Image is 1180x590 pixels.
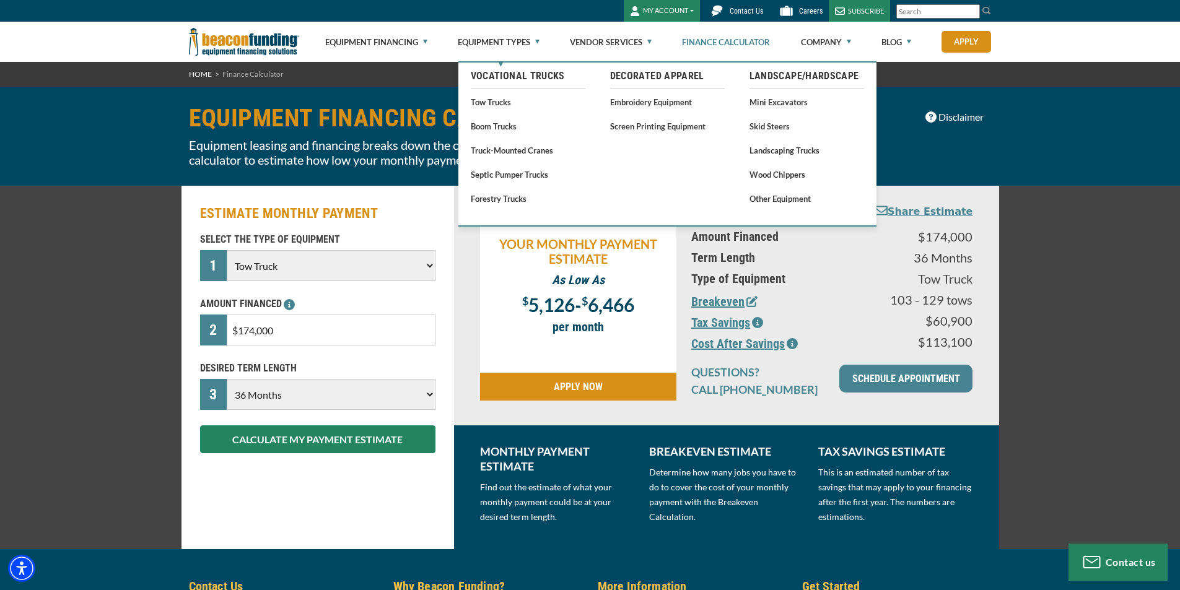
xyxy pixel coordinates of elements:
a: Wood Chippers [750,167,864,182]
span: $ [522,294,528,308]
a: Other Equipment [750,191,864,206]
p: Tow Truck [864,271,972,286]
a: Company [801,22,851,62]
button: Disclaimer [917,105,992,129]
p: YOUR MONTHLY PAYMENT ESTIMATE [486,236,671,266]
p: DESIRED TERM LENGTH [200,361,435,376]
h1: EQUIPMENT FINANCING CALCULATOR [189,105,855,131]
p: Type of Equipment [691,271,849,286]
a: Septic Pumper Trucks [471,167,585,182]
p: Term Length [691,250,849,265]
span: $ [582,294,588,308]
input: Search [896,4,980,19]
span: Disclaimer [938,110,984,124]
a: Apply [942,31,991,53]
p: 36 Months [864,250,972,265]
p: SELECT THE TYPE OF EQUIPMENT [200,232,435,247]
span: Contact Us [730,7,763,15]
a: Decorated Apparel [610,69,725,84]
a: Vocational Trucks [471,69,585,84]
a: Landscape/Hardscape [750,69,864,84]
p: - [486,293,671,313]
p: This is an estimated number of tax savings that may apply to your financing after the first year.... [818,465,972,524]
button: Breakeven [691,292,758,311]
a: Equipment Types [458,22,540,62]
a: APPLY NOW [480,373,677,401]
div: 3 [200,379,227,410]
a: Mini Excavators [750,94,864,110]
img: Beacon Funding Corporation logo [189,22,299,62]
a: HOME [189,69,212,79]
a: SCHEDULE APPOINTMENT [839,365,972,393]
p: Equipment leasing and financing breaks down the cost of equipment into low monthly payments over ... [189,137,855,167]
h2: ESTIMATE MONTHLY PAYMENT [200,204,435,223]
a: Boom Trucks [471,118,585,134]
a: Screen Printing Equipment [610,118,725,134]
p: BREAKEVEN ESTIMATE [649,444,803,459]
button: Cost After Savings [691,334,798,353]
p: TAX SAVINGS ESTIMATE [818,444,972,459]
button: Contact us [1069,544,1168,581]
span: 5,126 [528,293,575,316]
p: Find out the estimate of what your monthly payment could be at your desired term length. [480,480,634,524]
p: per month [486,319,671,334]
a: Forestry Trucks [471,191,585,206]
button: Tax Savings [691,313,763,332]
p: QUESTIONS? [691,365,824,380]
p: $113,100 [864,334,972,349]
a: Truck-Mounted Cranes [471,142,585,158]
p: 103 - 129 tows [864,292,972,307]
p: MONTHLY PAYMENT ESTIMATE [480,444,634,474]
p: Amount Financed [691,229,849,244]
p: CALL [PHONE_NUMBER] [691,382,824,397]
div: 1 [200,250,227,281]
input: $ [227,315,435,345]
button: Share Estimate [875,204,973,220]
p: As Low As [486,272,671,287]
img: Search [982,6,992,15]
a: Equipment Financing [325,22,427,62]
p: $174,000 [864,229,972,244]
span: Finance Calculator [222,69,284,79]
a: Vendor Services [570,22,652,62]
span: Careers [799,7,823,15]
button: CALCULATE MY PAYMENT ESTIMATE [200,425,435,453]
a: Clear search text [967,7,977,17]
a: Finance Calculator [682,22,770,62]
p: $60,900 [864,313,972,328]
p: Determine how many jobs you have to do to cover the cost of your monthly payment with the Breakev... [649,465,803,524]
a: Skid Steers [750,118,864,134]
p: AMOUNT FINANCED [200,297,435,311]
a: Embroidery Equipment [610,94,725,110]
a: Tow Trucks [471,94,585,110]
div: 2 [200,315,227,345]
span: 6,466 [588,293,634,316]
a: Landscaping Trucks [750,142,864,158]
a: Blog [881,22,911,62]
div: Accessibility Menu [8,555,35,582]
span: Contact us [1106,556,1156,568]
